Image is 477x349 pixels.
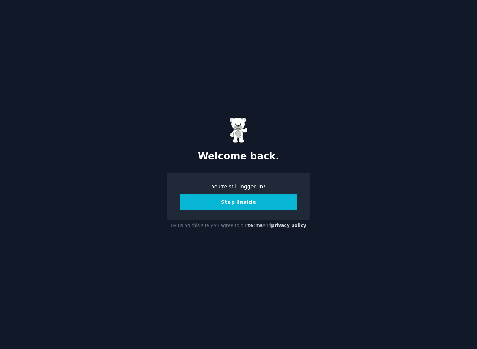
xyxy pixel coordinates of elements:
div: By using this site you agree to our and [167,220,310,232]
button: Step Inside [180,194,297,210]
a: privacy policy [271,223,306,228]
a: terms [248,223,263,228]
img: Gummy Bear [229,117,248,143]
div: You're still logged in! [180,183,297,191]
h2: Welcome back. [167,151,310,162]
a: Step Inside [180,199,297,205]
